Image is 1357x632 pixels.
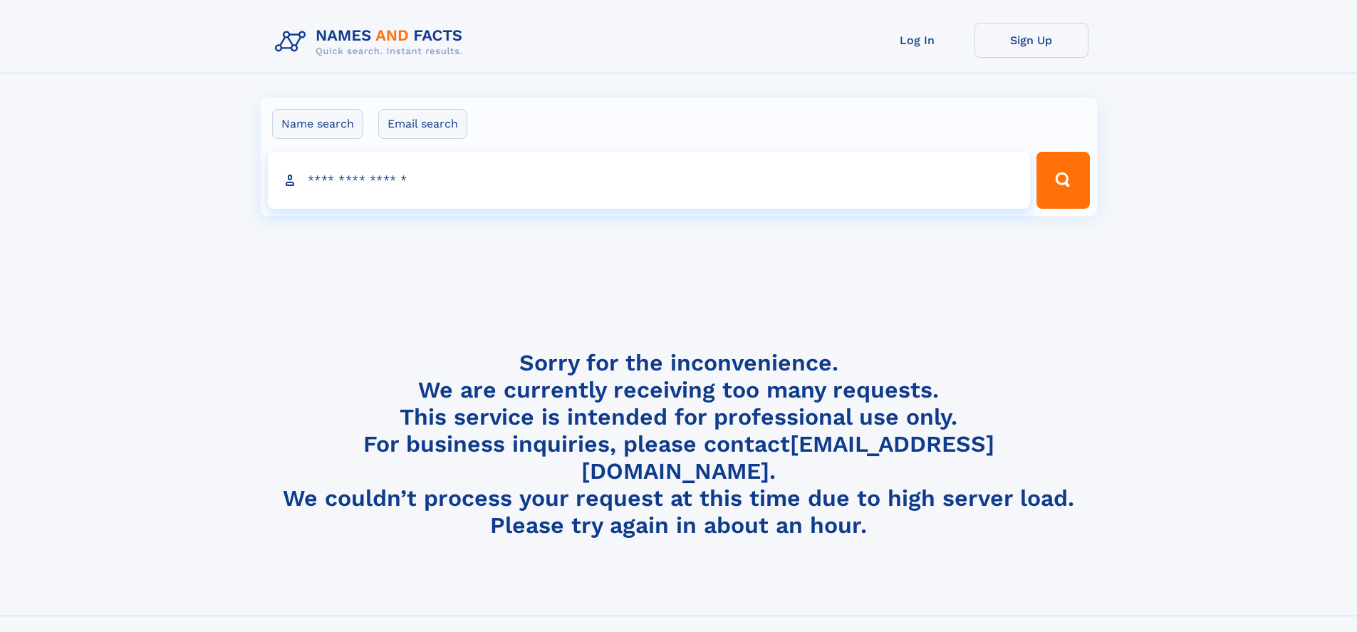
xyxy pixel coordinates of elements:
[1036,152,1089,209] button: Search Button
[269,23,474,61] img: Logo Names and Facts
[581,430,994,485] a: [EMAIL_ADDRESS][DOMAIN_NAME]
[378,109,467,139] label: Email search
[861,23,974,58] a: Log In
[272,109,363,139] label: Name search
[269,349,1088,539] h4: Sorry for the inconvenience. We are currently receiving too many requests. This service is intend...
[268,152,1031,209] input: search input
[974,23,1088,58] a: Sign Up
